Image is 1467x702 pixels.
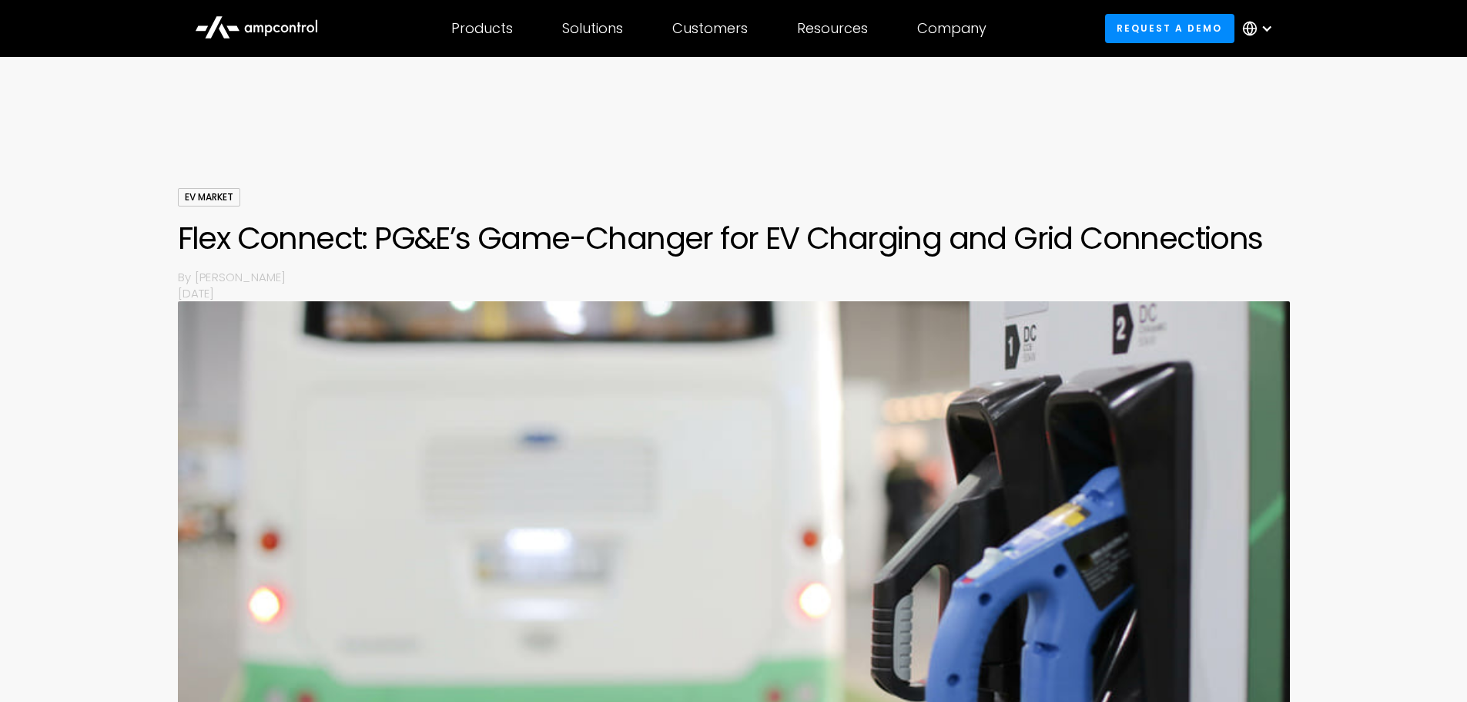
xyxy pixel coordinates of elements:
[451,20,513,37] div: Products
[178,285,1290,301] p: [DATE]
[562,20,623,37] div: Solutions
[178,269,195,285] p: By
[672,20,748,37] div: Customers
[797,20,868,37] div: Resources
[1105,14,1234,42] a: Request a demo
[195,269,1290,285] p: [PERSON_NAME]
[917,20,986,37] div: Company
[178,220,1290,257] h1: Flex Connect: PG&E’s Game-Changer for EV Charging and Grid Connections
[178,188,240,207] div: EV Market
